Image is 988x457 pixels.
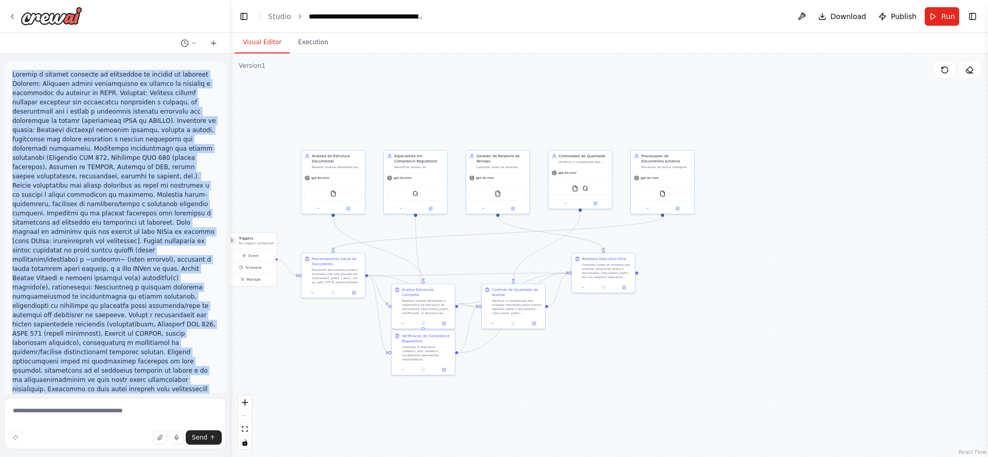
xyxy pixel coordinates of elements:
[8,430,23,445] button: Improve this prompt
[481,284,545,330] div: Controle de Qualidade da AnaliseVerificar a completude das analises realizadas pelos outros agent...
[205,37,222,49] button: Start a new chat
[583,186,589,192] img: QdrantVectorSearchTool
[312,268,362,284] div: Processar documento jurídico brasileiro não estruturado em {document_path} (.docx, .txt ou .pdf, ...
[330,191,337,197] img: FileReadTool
[641,176,659,180] span: gpt-4o-mini
[572,186,578,192] img: FileReadTool
[235,32,290,53] button: Visual Editor
[941,11,955,22] span: Run
[412,367,434,373] button: No output available
[238,396,252,449] div: React Flow controls
[495,191,501,197] img: FileReadTool
[186,430,222,445] button: Send
[238,436,252,449] button: toggle interactivity
[312,257,362,267] div: Processamento Inicial do Documento
[548,150,612,209] div: Controlador de QualidadeVerificar a completude das analises do documento {document_path} assegura...
[153,430,167,445] button: Upload files
[413,217,426,327] g: Edge from 6342124d-08a0-47f7-8898-3fe6f3e32068 to bb0e048a-4cd4-4352-8875-8bfc46bcc2ad
[492,299,542,315] div: Verificar a completude das analises realizadas pelos outros agentes sobre o documento {document_p...
[477,165,526,169] div: Compilar todas as analises realizadas pelos demais agentes e gerar um relatorio estruturado com c...
[224,232,277,287] div: TriggersNo triggers configuredEventScheduleManage
[458,270,569,355] g: Edge from bb0e048a-4cd4-4352-8875-8bfc46bcc2ad to 15f92fe1-d752-4872-8c00-fc8ec2031026
[394,176,412,180] span: gpt-4o-mini
[477,154,526,164] div: Gerador de Relatorio de Revisao
[814,7,871,26] button: Download
[581,200,610,207] button: Open in side panel
[630,150,695,214] div: Processador de Documentos JuridicosProcessar de forma inteligente documentos jurídicos brasileiro...
[391,284,455,330] div: Analise Estrutural CompletaRealizar analise detalhada e sistematica da estrutura do documento {do...
[641,154,691,164] div: Processador de Documentos Juridicos
[368,273,389,306] g: Edge from cec5e0b8-17b6-49ce-8df9-2cf30dd32234 to 5cd77874-5ea4-4fc3-9a07-4dd155a7f2f2
[492,287,542,298] div: Controle de Qualidade da Analise
[965,9,980,24] button: Show right sidebar
[959,449,986,455] a: React Flow attribution
[312,165,362,169] div: Realizar análise detalhada da estrutura, formatação e consistência interna de documentos jurídico...
[391,330,455,376] div: Verificacao de Compliance RegulatorioLoremips d sitametco {adipisci_elit} seddoe t incididuntut l...
[245,265,262,270] span: Schedule
[558,171,576,175] span: gpt-4o-mini
[641,165,691,169] div: Processar de forma inteligente documentos jurídicos brasileiros não estruturados nos formatos .do...
[458,270,569,306] g: Edge from 5cd77874-5ea4-4fc3-9a07-4dd155a7f2f2 to 15f92fe1-d752-4872-8c00-fc8ec2031026
[549,270,569,309] g: Edge from 55f4ad3e-72ae-4f4a-b616-109f336f5cd9 to 15f92fe1-d752-4872-8c00-fc8ec2031026
[412,320,434,326] button: No output available
[435,320,453,326] button: Open in side panel
[394,154,444,164] div: Especialista em Compliance Regulatorio
[383,150,448,214] div: Especialista em Compliance RegulatorioIdentificar pontos do documento {document_path} que necessi...
[394,165,444,169] div: Identificar pontos do documento {document_path} que necessitam revisao juridica especifica, consu...
[891,11,916,22] span: Publish
[239,236,273,241] h3: Triggers
[276,257,298,278] g: Edge from triggers to cec5e0b8-17b6-49ce-8df9-2cf30dd32234
[413,191,419,197] img: QdrantVectorSearchTool
[239,241,273,245] p: No triggers configured
[268,11,425,22] nav: breadcrumb
[458,304,479,355] g: Edge from bb0e048a-4cd4-4352-8875-8bfc46bcc2ad to 55f4ad3e-72ae-4f4a-b616-109f336f5cd9
[582,257,626,262] div: Relatorio Executivo Final
[322,289,344,296] button: No output available
[239,62,266,70] div: Version 1
[226,263,274,272] button: Schedule
[499,206,528,212] button: Open in side panel
[169,430,184,445] button: Click to speak your automation idea
[592,284,614,290] button: No output available
[368,270,569,278] g: Edge from cec5e0b8-17b6-49ce-8df9-2cf30dd32234 to 15f92fe1-d752-4872-8c00-fc8ec2031026
[874,7,921,26] button: Publish
[368,273,389,355] g: Edge from cec5e0b8-17b6-49ce-8df9-2cf30dd32234 to bb0e048a-4cd4-4352-8875-8bfc46bcc2ad
[559,154,609,159] div: Controlador de Qualidade
[21,7,82,25] img: Logo
[615,284,633,290] button: Open in side panel
[660,191,666,197] img: FileReadTool
[416,206,446,212] button: Open in side panel
[402,334,452,344] div: Verificacao de Compliance Regulatorio
[246,277,261,282] span: Manage
[268,12,291,21] a: Studio
[476,176,494,180] span: gpt-4o-mini
[301,150,365,214] div: Analista de Estrutura DocumentalRealizar análise detalhada da estrutura, formatação e consistênci...
[402,299,452,315] div: Realizar analise detalhada e sistematica da estrutura do documento {document_path}, verificando: ...
[249,253,259,258] span: Event
[226,251,274,261] button: Event
[496,217,606,250] g: Edge from 264d1318-fdc9-4d0d-a9ea-4e50a6700f2a to 15f92fe1-d752-4872-8c00-fc8ec2031026
[402,287,452,298] div: Analise Estrutural Completa
[925,7,959,26] button: Run
[831,11,867,22] span: Download
[559,160,609,164] div: Verificar a completude das analises do documento {document_path} assegurando cobertura integral d...
[312,154,362,164] div: Analista de Estrutura Documental
[466,150,530,214] div: Gerador de Relatorio de RevisaoCompilar todas as analises realizadas pelos demais agentes e gerar...
[237,9,251,24] button: Hide left sidebar
[663,206,693,212] button: Open in side panel
[331,217,665,250] g: Edge from fc7f255e-28fd-4d03-9c0d-2a1e06c436ea to cec5e0b8-17b6-49ce-8df9-2cf30dd32234
[301,253,365,299] div: Processamento Inicial do DocumentoProcessar documento jurídico brasileiro não estruturado em {doc...
[402,345,452,361] div: Loremips d sitametco {adipisci_elit} seddoe t incididuntut laboreetdol, magnaaliqua enimadminimve...
[226,275,274,284] button: Manage
[192,433,207,442] span: Send
[177,37,201,49] button: Switch to previous chat
[290,32,337,53] button: Execution
[238,396,252,409] button: zoom in
[582,263,632,279] div: Compilar todos os achados das analises anteriores sobre o documento {document_path} em um relator...
[435,367,453,373] button: Open in side panel
[345,289,363,296] button: Open in side panel
[525,320,543,326] button: Open in side panel
[331,217,426,281] g: Edge from b79f0466-8a9c-4cc4-a590-46d24ee16e9e to 5cd77874-5ea4-4fc3-9a07-4dd155a7f2f2
[334,206,363,212] button: Open in side panel
[571,253,636,294] div: Relatorio Executivo FinalCompilar todos os achados das analises anteriores sobre o documento {doc...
